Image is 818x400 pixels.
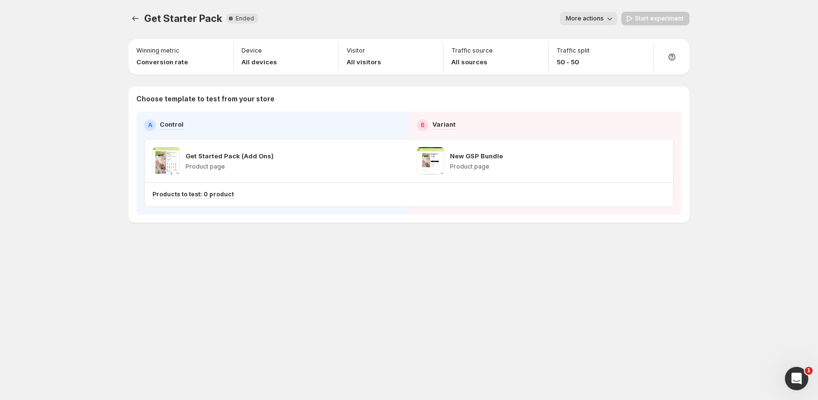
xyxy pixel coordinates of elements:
h2: B [421,121,425,129]
p: Visitor [347,47,365,55]
p: Device [242,47,262,55]
span: Ended [236,15,254,22]
p: All sources [451,57,493,67]
p: Choose template to test from your store [136,94,682,104]
button: More actions [560,12,617,25]
p: Control [160,119,184,129]
p: New GSP Bundle [450,151,503,161]
button: Experiments [129,12,142,25]
iframe: Intercom live chat [785,367,808,390]
p: Get Started Pack (Add Ons) [186,151,274,161]
img: New GSP Bundle [417,147,444,174]
p: All devices [242,57,277,67]
p: Variant [432,119,456,129]
p: Products to test: 0 product [152,190,234,198]
h2: A [148,121,152,129]
p: All visitors [347,57,381,67]
span: Get Starter Pack [144,13,222,24]
p: Traffic split [557,47,590,55]
p: 50 - 50 [557,57,590,67]
p: Product page [186,163,274,171]
p: Winning metric [136,47,179,55]
p: Conversion rate [136,57,188,67]
p: Product page [450,163,503,171]
span: 1 [805,367,813,375]
img: Get Started Pack (Add Ons) [152,147,180,174]
span: More actions [566,15,604,22]
p: Traffic source [451,47,493,55]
